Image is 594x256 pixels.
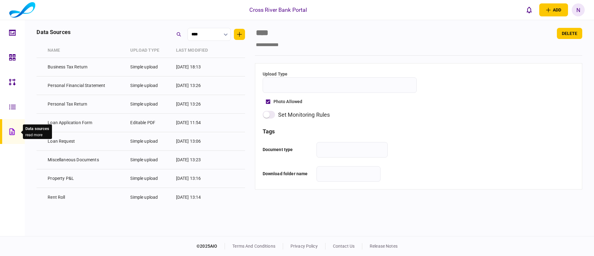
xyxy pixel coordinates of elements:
[249,6,307,14] div: Cross River Bank Portal
[45,76,127,95] td: Personal Financial Statement
[572,3,585,16] button: N
[173,58,223,76] td: [DATE] 18:13
[45,132,127,151] td: Loan Request
[173,188,223,206] td: [DATE] 13:14
[127,95,173,114] td: Simple upload
[173,151,223,169] td: [DATE] 13:23
[45,169,127,188] td: Property P&L
[127,151,173,169] td: Simple upload
[173,43,223,58] th: last modified
[45,95,127,114] td: Personal Tax Return
[127,132,173,151] td: Simple upload
[173,114,223,132] td: [DATE] 11:54
[291,244,318,249] a: privacy policy
[45,43,127,58] th: Name
[273,98,303,105] div: photo allowed
[263,142,312,158] div: Document type
[196,243,225,249] div: © 2025 AIO
[127,43,173,58] th: Upload Type
[37,28,71,36] div: data sources
[127,188,173,206] td: Simple upload
[263,77,417,93] input: Upload Type
[173,169,223,188] td: [DATE] 13:16
[370,244,398,249] a: release notes
[127,76,173,95] td: Simple upload
[45,58,127,76] td: Business Tax Return
[45,188,127,206] td: Rent Roll
[333,244,355,249] a: contact us
[127,58,173,76] td: Simple upload
[173,76,223,95] td: [DATE] 13:26
[278,111,330,119] div: set monitoring rules
[557,28,582,39] button: delete
[173,95,223,114] td: [DATE] 13:26
[9,2,35,18] img: client company logo
[25,133,42,137] button: read more
[45,114,127,132] td: Loan Application Form
[523,3,536,16] button: open notifications list
[127,114,173,132] td: Editable PDF
[25,126,49,132] div: Data sources
[173,132,223,151] td: [DATE] 13:06
[127,169,173,188] td: Simple upload
[45,151,127,169] td: Miscellaneous Documents
[263,166,312,182] div: Download folder name
[539,3,568,16] button: open adding identity options
[232,244,275,249] a: terms and conditions
[263,71,417,77] label: Upload Type
[263,129,575,134] h3: tags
